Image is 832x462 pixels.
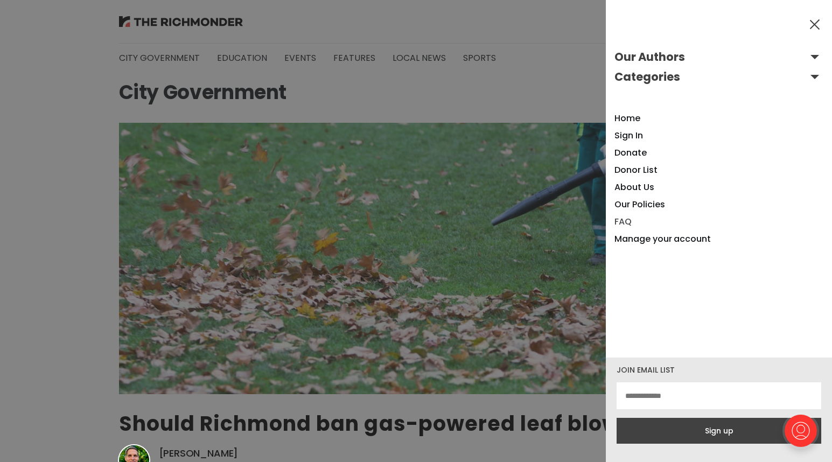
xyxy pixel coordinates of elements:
[614,146,647,159] a: Donate
[614,68,823,86] button: Open submenu Categories
[614,164,657,176] a: Donor List
[617,366,821,374] div: Join email list
[614,233,710,245] a: Manage your account
[614,181,654,193] a: About Us
[775,409,832,462] iframe: portal-trigger
[614,198,665,211] a: Our Policies
[614,129,642,142] a: Sign In
[614,215,632,228] a: FAQ
[614,48,823,66] button: Open submenu Our Authors
[617,418,821,444] button: Sign up
[614,112,640,124] a: Home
